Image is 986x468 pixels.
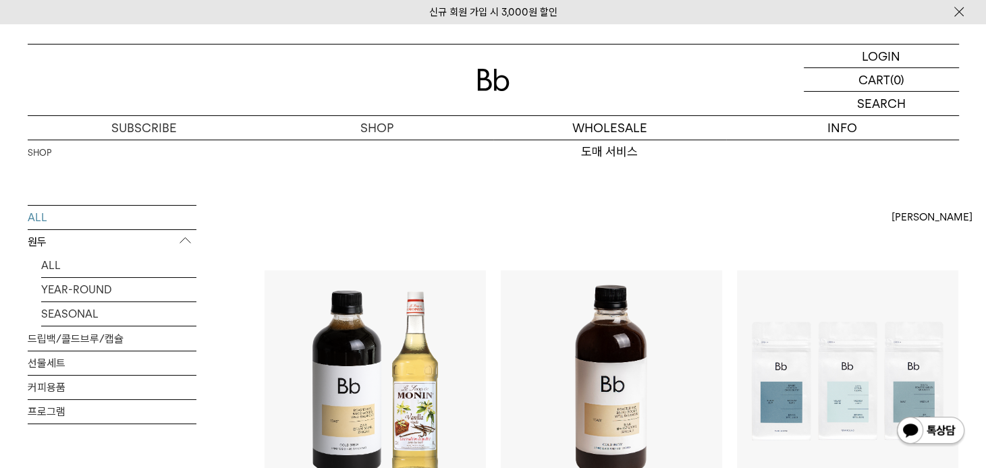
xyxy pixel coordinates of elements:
[261,116,493,140] a: SHOP
[890,68,904,91] p: (0)
[28,400,196,423] a: 프로그램
[28,351,196,375] a: 선물세트
[896,415,966,448] img: 카카오톡 채널 1:1 채팅 버튼
[28,376,196,399] a: 커피용품
[892,209,973,225] span: [PERSON_NAME]
[28,146,51,160] a: SHOP
[726,116,959,140] p: INFO
[857,92,906,115] p: SEARCH
[28,206,196,229] a: ALL
[41,278,196,301] a: YEAR-ROUND
[493,140,726,163] a: 도매 서비스
[477,69,510,91] img: 로고
[41,302,196,326] a: SEASONAL
[28,327,196,351] a: 드립백/콜드브루/캡슐
[804,45,959,68] a: LOGIN
[28,116,261,140] a: SUBSCRIBE
[429,6,557,18] a: 신규 회원 가입 시 3,000원 할인
[858,68,890,91] p: CART
[41,254,196,277] a: ALL
[28,230,196,254] p: 원두
[804,68,959,92] a: CART (0)
[493,116,726,140] p: WHOLESALE
[862,45,900,67] p: LOGIN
